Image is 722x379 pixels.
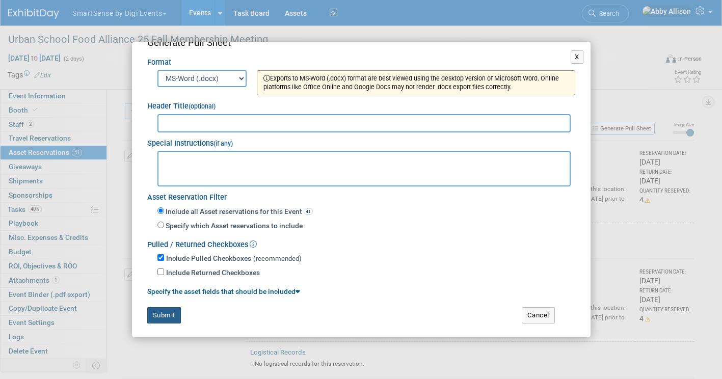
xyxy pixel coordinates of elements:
[147,50,575,68] div: Format
[166,268,260,278] label: Include Returned Checkboxes
[166,254,251,264] label: Include Pulled Checkboxes
[147,36,575,50] div: Generate Pull Sheet
[522,307,555,323] button: Cancel
[213,140,233,147] small: (if any)
[147,132,575,149] div: Special Instructions
[147,234,575,251] div: Pulled / Returned Checkboxes
[147,307,181,323] button: Submit
[571,50,583,64] button: X
[164,221,303,231] label: Specify which Asset reservations to include
[253,255,302,262] span: (recommended)
[147,287,300,295] a: Specify the asset fields that should be included
[147,95,575,112] div: Header Title
[147,186,575,203] div: Asset Reservation Filter
[164,207,313,217] label: Include all Asset reservations for this Event
[257,70,575,95] div: Exports to MS-Word (.docx) format are best viewed using the desktop version of Microsoft Word. On...
[304,208,313,215] span: 41
[189,103,216,110] small: (optional)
